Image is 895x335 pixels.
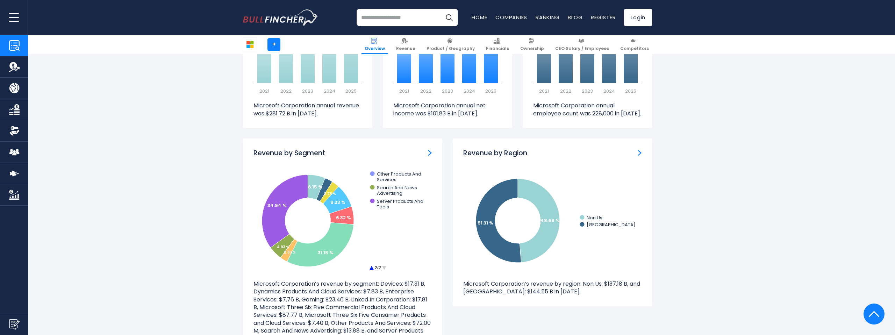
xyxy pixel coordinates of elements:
a: Product / Geography [423,35,478,54]
button: Search [441,9,458,26]
text: 2025 [485,88,496,94]
text: Search And News Advertising [377,184,417,197]
text: Other Products And Services [377,171,421,183]
tspan: 6.32 % [336,214,351,221]
text: 2024 [603,88,615,94]
text: 2023 [582,88,593,94]
a: Ranking [536,14,559,21]
tspan: 2.63 % [284,250,296,255]
text: 2024 [464,88,475,94]
text: 2023 [442,88,453,94]
span: Financials [486,46,509,51]
text: Server Products And Tools [377,198,423,210]
text: 2022 [280,88,292,94]
span: Revenue [396,46,415,51]
p: Microsoft Corporation’s revenue by region: Non Us: $137.18 B, and [GEOGRAPHIC_DATA]: $144.55 B in... [463,280,642,296]
a: Revenue by Region [638,149,642,156]
img: bullfincher logo [243,9,318,26]
text: 2021 [399,88,409,94]
span: Product / Geography [427,46,475,51]
text: 2025 [345,88,357,94]
span: Overview [365,46,385,51]
a: Overview [361,35,388,54]
tspan: 34.94 % [267,202,287,209]
text: [GEOGRAPHIC_DATA] [587,221,636,228]
text: 2024 [324,88,335,94]
a: Ownership [517,35,547,54]
h3: Revenue by Segment [253,149,325,158]
a: + [267,38,280,51]
tspan: 4.93 % [277,244,289,250]
text: 2/2 [375,265,381,270]
a: Blog [568,14,582,21]
a: Competitors [617,35,652,54]
a: Login [624,9,652,26]
a: CEO Salary / Employees [552,35,612,54]
text: 2025 [625,88,636,94]
text: 2021 [259,88,269,94]
text: 2023 [302,88,313,94]
p: Microsoft Corporation annual net income was $101.83 B in [DATE]. [393,102,502,117]
span: Competitors [620,46,649,51]
a: Companies [495,14,527,21]
tspan: 2.75 % [324,191,336,197]
text: 2021 [539,88,549,94]
text: Non Us [587,214,602,221]
img: MSFT logo [243,38,257,51]
a: Revenue by Segment [428,149,432,156]
text: 2022 [420,88,431,94]
text: 51.31 % [478,220,493,226]
a: Home [472,14,487,21]
a: Revenue [393,35,418,54]
tspan: 6.15 % [308,184,322,190]
p: Microsoft Corporation annual employee count was 228,000 in [DATE]. [533,102,642,117]
a: Register [591,14,616,21]
tspan: 8.33 % [330,199,345,206]
a: Financials [483,35,512,54]
a: Go to homepage [243,9,318,26]
h3: Revenue by Region [463,149,527,158]
text: 48.69 % [540,217,560,224]
span: CEO Salary / Employees [555,46,609,51]
p: Microsoft Corporation annual revenue was $281.72 B in [DATE]. [253,102,362,117]
tspan: 31.15 % [318,249,334,256]
span: Ownership [520,46,544,51]
img: Ownership [9,126,20,136]
text: 2022 [560,88,571,94]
